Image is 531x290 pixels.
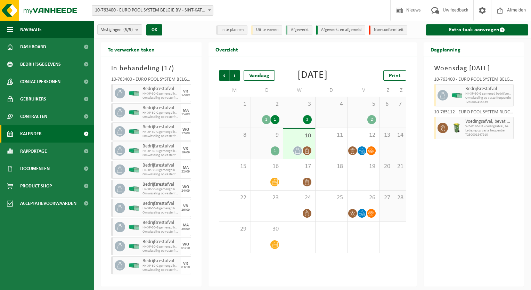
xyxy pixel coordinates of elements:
[97,24,142,35] button: Vestigingen(5/5)
[397,194,402,202] span: 28
[251,25,282,35] li: Uit te voeren
[319,100,344,108] span: 4
[465,100,512,104] span: T250002415339
[254,194,279,202] span: 23
[129,110,139,115] img: HK-XP-30-GN-00
[219,70,229,81] span: Vorige
[369,25,407,35] li: Non-conformiteit
[183,147,188,151] div: VR
[182,185,189,189] div: WO
[142,230,179,234] span: Omwisseling op vaste frequentie
[183,223,189,227] div: MA
[303,115,312,124] div: 3
[142,245,179,249] span: HK-XP-30-G gemengd bedrijfsrestafval, BINNEN
[254,163,279,170] span: 16
[20,21,42,38] span: Navigatie
[426,24,529,35] a: Extra taak aanvragen
[142,144,179,149] span: Bedrijfsrestafval
[297,70,328,81] div: [DATE]
[254,225,279,233] span: 30
[142,149,179,153] span: HK-XP-30-G gemengd bedrijfsrestafval, BINNEN
[465,129,512,133] span: Lediging op vaste frequentie
[181,227,190,231] div: 29/09
[465,96,512,100] span: Omwisseling op vaste frequentie
[319,194,344,202] span: 25
[101,42,162,56] h2: Te verwerken taken
[20,73,60,90] span: Contactpersonen
[254,100,279,108] span: 2
[434,77,514,84] div: 10-763400 - EURO POOL SYSTEM BELGIE BV - SINT-KATELIJNE-WAVER
[181,151,190,154] div: 19/09
[142,264,179,268] span: HK-XP-30-G gemengd bedrijfsrestafval, BINNEN
[183,204,188,208] div: VR
[92,6,213,15] span: 10-763400 - EURO POOL SYSTEM BELGIE BV - SINT-KATELIJNE-WAVER
[271,115,279,124] div: 1
[287,132,312,140] span: 10
[283,84,316,97] td: W
[181,266,190,269] div: 03/10
[142,172,179,177] span: Omwisseling op vaste frequentie
[142,86,179,92] span: Bedrijfsrestafval
[20,160,50,177] span: Documenten
[216,25,247,35] li: In te plannen
[146,24,162,35] button: OK
[142,187,179,192] span: HK-XP-30-G gemengd bedrijfsrestafval, BINNEN
[183,108,189,113] div: MA
[142,268,179,272] span: Omwisseling op vaste frequentie
[142,207,179,211] span: HK-XP-30-G gemengd bedrijfsrestafval, BINNEN
[142,153,179,158] span: Omwisseling op vaste frequentie
[397,131,402,139] span: 14
[181,170,190,174] div: 22/09
[319,131,344,139] span: 11
[142,239,179,245] span: Bedrijfsrestafval
[383,131,389,139] span: 13
[254,131,279,139] span: 9
[380,84,393,97] td: Z
[181,208,190,212] div: 26/09
[142,192,179,196] span: Omwisseling op vaste frequentie
[183,261,188,266] div: VR
[223,163,247,170] span: 15
[142,134,179,138] span: Omwisseling op vaste frequentie
[142,201,179,207] span: Bedrijfsrestafval
[142,168,179,172] span: HK-XP-30-G gemengd bedrijfsrestafval, BINNEN
[142,249,179,253] span: Omwisseling op vaste frequentie
[316,84,348,97] td: D
[424,42,467,56] h2: Dagplanning
[319,163,344,170] span: 18
[129,225,139,230] img: HK-XP-30-GN-00
[142,115,179,119] span: Omwisseling op vaste frequentie
[367,115,376,124] div: 2
[129,263,139,268] img: HK-XP-30-GN-00
[20,177,52,195] span: Product Shop
[181,189,190,193] div: 24/09
[142,226,179,230] span: HK-XP-30-G gemengd bedrijfsrestafval, BINNEN
[129,206,139,211] img: HK-XP-30-GN-00
[434,110,514,117] div: 10-765112 - EURO POOL SYSTEM RLDC - ZELLIK
[20,90,46,108] span: Gebruikers
[465,133,512,137] span: T250001847910
[351,163,376,170] span: 19
[129,244,139,249] img: HK-XP-30-GN-00
[230,70,240,81] span: Volgende
[262,115,271,124] div: 1
[465,124,512,129] span: WB-0140-HP voedingsafval, bevat producten van dierlijke oors
[286,25,312,35] li: Afgewerkt
[183,89,188,94] div: VR
[383,194,389,202] span: 27
[123,27,133,32] count: (5/5)
[223,225,247,233] span: 29
[142,258,179,264] span: Bedrijfsrestafval
[182,128,189,132] div: WO
[20,195,76,212] span: Acceptatievoorwaarden
[389,73,401,79] span: Print
[129,129,139,134] img: HK-XP-30-GN-00
[251,84,283,97] td: D
[20,56,61,73] span: Bedrijfsgegevens
[164,65,172,72] span: 17
[92,5,213,16] span: 10-763400 - EURO POOL SYSTEM BELGIE BV - SINT-KATELIJNE-WAVER
[383,70,406,81] a: Print
[142,92,179,96] span: HK-XP-30-G gemengd bedrijfsrestafval, BINNEN
[465,119,512,124] span: Voedingsafval, bevat producten van dierlijke oorsprong, onverpakt, categorie 3
[142,182,179,187] span: Bedrijfsrestafval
